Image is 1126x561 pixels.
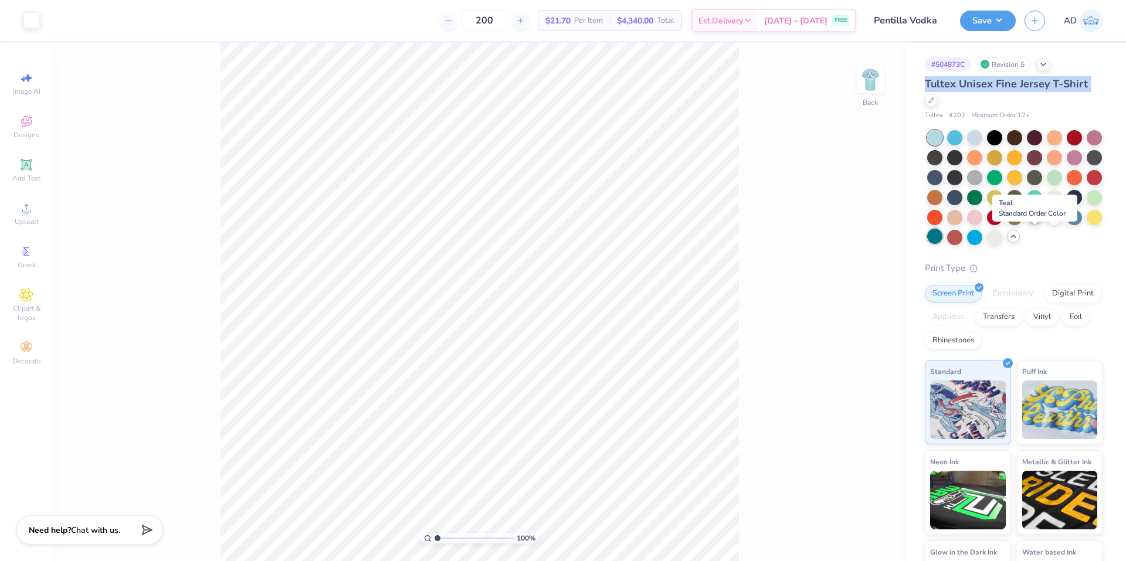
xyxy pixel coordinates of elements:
[1022,471,1098,529] img: Metallic & Glitter Ink
[1064,9,1103,32] a: AD
[18,260,36,270] span: Greek
[764,15,827,27] span: [DATE] - [DATE]
[545,15,571,27] span: $21.70
[517,533,535,543] span: 100 %
[977,57,1031,72] div: Revision 5
[462,10,507,31] input: – –
[12,356,40,366] span: Decorate
[657,15,674,27] span: Total
[925,261,1103,275] div: Print Type
[949,111,965,121] span: # 202
[13,87,40,96] span: Image AI
[930,471,1006,529] img: Neon Ink
[574,15,603,27] span: Per Item
[859,68,882,91] img: Back
[992,195,1077,222] div: Teal
[985,285,1041,302] div: Embroidery
[960,11,1016,31] button: Save
[12,174,40,183] span: Add Text
[925,308,972,326] div: Applique
[1062,308,1090,326] div: Foil
[29,525,71,536] strong: Need help?
[925,77,1088,91] span: Tultex Unisex Fine Jersey T-Shirt
[865,9,951,32] input: Untitled Design
[925,57,971,72] div: # 504873C
[1022,380,1098,439] img: Puff Ink
[1080,9,1103,32] img: Aldro Dalugdog
[971,111,1030,121] span: Minimum Order: 12 +
[930,380,1006,439] img: Standard
[835,16,847,25] span: FREE
[930,455,959,468] span: Neon Ink
[6,304,47,322] span: Clipart & logos
[925,285,982,302] div: Screen Print
[1022,546,1076,558] span: Water based Ink
[1064,14,1077,28] span: AD
[925,332,982,349] div: Rhinestones
[930,365,961,378] span: Standard
[71,525,120,536] span: Chat with us.
[930,546,997,558] span: Glow in the Dark Ink
[617,15,653,27] span: $4,340.00
[925,111,943,121] span: Tultex
[1022,365,1047,378] span: Puff Ink
[13,130,39,140] span: Designs
[863,97,878,108] div: Back
[698,15,743,27] span: Est. Delivery
[999,209,1066,218] span: Standard Order Color
[1026,308,1059,326] div: Vinyl
[1044,285,1101,302] div: Digital Print
[975,308,1022,326] div: Transfers
[1022,455,1091,468] span: Metallic & Glitter Ink
[15,217,38,226] span: Upload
